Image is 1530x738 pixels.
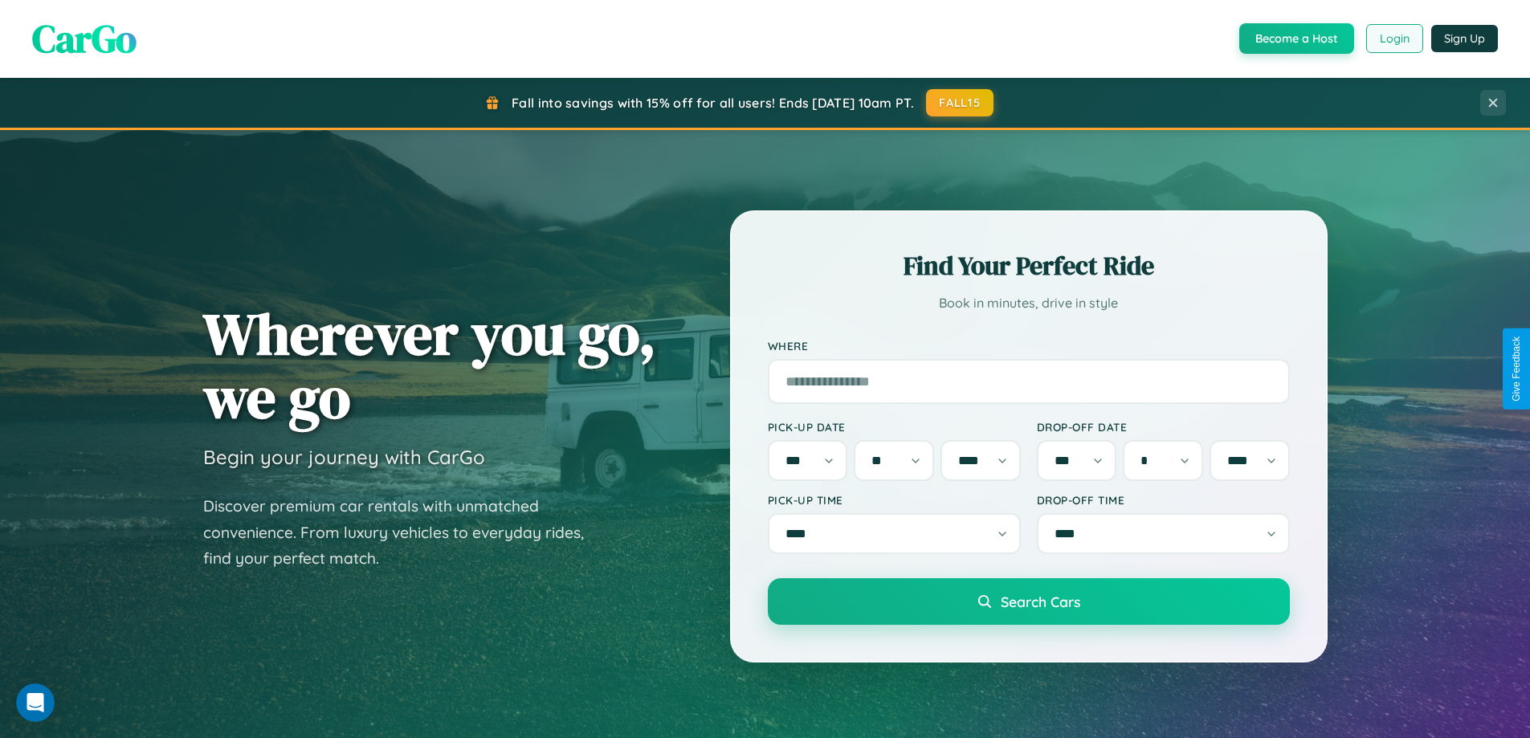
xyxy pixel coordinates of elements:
button: Sign Up [1431,25,1498,52]
button: Login [1366,24,1423,53]
div: Give Feedback [1511,336,1522,402]
span: Fall into savings with 15% off for all users! Ends [DATE] 10am PT. [512,95,914,111]
button: Become a Host [1239,23,1354,54]
iframe: Intercom live chat [16,683,55,722]
label: Drop-off Time [1037,493,1290,507]
button: FALL15 [926,89,993,116]
label: Pick-up Time [768,493,1021,507]
h2: Find Your Perfect Ride [768,248,1290,283]
p: Discover premium car rentals with unmatched convenience. From luxury vehicles to everyday rides, ... [203,493,605,572]
p: Book in minutes, drive in style [768,292,1290,315]
h3: Begin your journey with CarGo [203,445,485,469]
label: Where [768,339,1290,353]
button: Search Cars [768,578,1290,625]
label: Pick-up Date [768,420,1021,434]
h1: Wherever you go, we go [203,302,656,429]
label: Drop-off Date [1037,420,1290,434]
span: Search Cars [1001,593,1080,610]
span: CarGo [32,12,137,65]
